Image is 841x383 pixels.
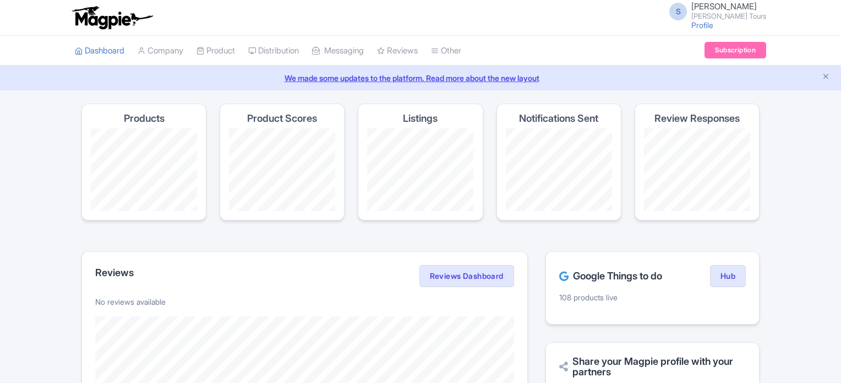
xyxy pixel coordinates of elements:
[431,36,461,66] a: Other
[95,296,514,308] p: No reviews available
[822,71,830,84] button: Close announcement
[69,6,155,30] img: logo-ab69f6fb50320c5b225c76a69d11143b.png
[691,20,713,30] a: Profile
[559,292,746,303] p: 108 products live
[312,36,364,66] a: Messaging
[75,36,124,66] a: Dashboard
[654,113,740,124] h4: Review Responses
[705,42,766,58] a: Subscription
[663,2,766,20] a: S [PERSON_NAME] [PERSON_NAME] Tours
[669,3,687,20] span: S
[138,36,183,66] a: Company
[124,113,165,124] h4: Products
[691,1,757,12] span: [PERSON_NAME]
[377,36,418,66] a: Reviews
[559,271,662,282] h2: Google Things to do
[196,36,235,66] a: Product
[248,36,299,66] a: Distribution
[559,356,746,378] h2: Share your Magpie profile with your partners
[691,13,766,20] small: [PERSON_NAME] Tours
[419,265,514,287] a: Reviews Dashboard
[95,267,134,278] h2: Reviews
[7,72,834,84] a: We made some updates to the platform. Read more about the new layout
[710,265,746,287] a: Hub
[247,113,317,124] h4: Product Scores
[519,113,598,124] h4: Notifications Sent
[403,113,438,124] h4: Listings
